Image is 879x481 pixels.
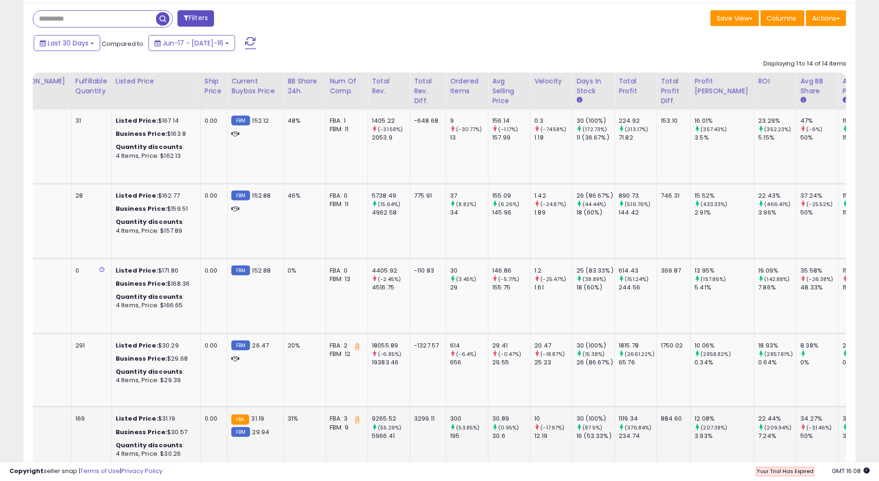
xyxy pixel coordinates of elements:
div: $168.36 [116,280,193,288]
div: 71.82 [619,133,657,142]
div: 5.41% [694,283,754,292]
div: 4 Items, Price: $162.13 [116,152,193,160]
div: : [116,441,193,450]
div: 10.06% [694,341,754,350]
div: Total Rev. Diff. [414,76,442,106]
b: Business Price: [116,354,167,363]
div: [PERSON_NAME] [12,76,67,86]
div: FBA: 2 [330,341,361,350]
small: FBM [231,266,250,275]
div: 0.00 [205,414,220,423]
div: 884.60 [661,414,683,423]
div: FBM: 13 [330,275,361,283]
small: (-5.71%) [498,275,519,283]
div: 614.43 [619,266,657,275]
div: Avg Selling Price [492,76,526,106]
b: Business Price: [116,129,167,138]
div: $29.68 [116,355,193,363]
div: 1405.22 [372,117,410,125]
small: Avg Win Price. [842,96,848,104]
div: 18 (60%) [576,283,614,292]
div: 3.5% [694,133,754,142]
b: Quantity discounts [116,367,183,376]
div: 4 Items, Price: $157.89 [116,227,193,235]
div: 37 [450,192,488,200]
div: 9 [450,117,488,125]
div: $30.29 [116,341,193,350]
div: 50% [800,133,838,142]
div: 1.42 [534,192,572,200]
small: (352.23%) [765,126,791,133]
small: (151.24%) [625,275,649,283]
div: 9265.52 [372,414,410,423]
a: Terms of Use [80,466,120,475]
div: Current Buybox Price [231,76,280,96]
div: 153.10 [661,117,683,125]
div: 35.58% [800,266,838,275]
div: 50% [800,432,838,440]
small: (8.82%) [456,200,476,208]
div: -648.68 [414,117,439,125]
div: $162.77 [116,192,193,200]
span: 152.88 [252,266,271,275]
b: Listed Price: [116,266,158,275]
div: 18.93% [758,341,796,350]
div: 4 Items, Price: $30.26 [116,450,193,458]
div: 29.41 [492,341,530,350]
div: 30 (100%) [576,341,614,350]
small: (-6.85%) [378,350,401,358]
small: (-26.38%) [807,275,834,283]
small: FBM [231,191,250,200]
div: -1327.57 [414,341,439,350]
div: Days In Stock [576,76,611,96]
small: (-24.87%) [540,200,566,208]
div: 34.27% [800,414,838,423]
button: Jun-17 - [DATE]-16 [148,35,235,51]
small: (-2.45%) [378,275,401,283]
div: Listed Price [116,76,197,86]
small: (2858.82%) [701,350,731,358]
small: (209.94%) [765,424,792,431]
div: 195 [450,432,488,440]
small: Days In Stock. [576,96,582,104]
b: Listed Price: [116,414,158,423]
b: Business Price: [116,428,167,437]
div: 46% [288,192,318,200]
div: 4516.75 [372,283,410,292]
div: 50% [800,208,838,217]
div: 3.93% [694,432,754,440]
div: 34 [450,208,488,217]
div: FBA: 3 [330,414,361,423]
div: 0.00 [205,117,220,125]
div: 1815.78 [619,341,657,350]
b: Listed Price: [116,116,158,125]
button: Columns [761,10,805,26]
small: (2857.81%) [765,350,793,358]
small: (-0.47%) [498,350,521,358]
div: 0% [800,358,838,367]
span: 2025-08-16 16:08 GMT [832,466,870,475]
div: ROI [758,76,792,86]
small: (207.38%) [701,424,727,431]
div: 18055.89 [372,341,410,350]
div: 656 [450,358,488,367]
small: (15.64%) [378,200,400,208]
small: Avg BB Share. [800,96,806,104]
b: Business Price: [116,279,167,288]
div: 22.43% [758,192,796,200]
div: Fulfillable Quantity [75,76,108,96]
div: 145.96 [492,208,530,217]
small: (55.29%) [378,424,401,431]
small: (376.84%) [625,424,651,431]
div: 2.91% [694,208,754,217]
small: (-6.4%) [456,350,476,358]
div: 37.24% [800,192,838,200]
div: 1.18 [534,133,572,142]
a: Privacy Policy [121,466,163,475]
strong: Copyright [9,466,44,475]
div: $31.19 [116,414,193,423]
div: 300 [450,414,488,423]
div: FBA: 0 [330,266,361,275]
b: Listed Price: [116,341,158,350]
div: Ordered Items [450,76,484,96]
